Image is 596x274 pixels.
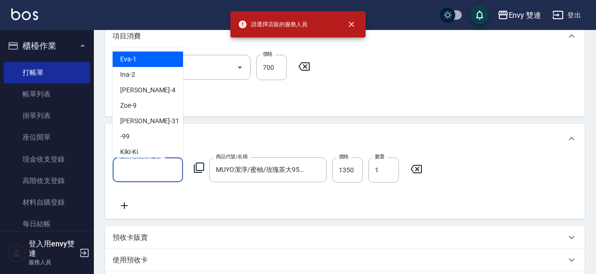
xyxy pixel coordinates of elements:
[339,153,349,160] label: 價格
[120,85,176,95] span: [PERSON_NAME] -4
[113,31,141,41] p: 項目消費
[11,8,38,20] img: Logo
[120,132,130,141] span: -99
[105,124,585,154] div: 店販銷售
[549,7,585,24] button: 登出
[120,116,179,126] span: [PERSON_NAME] -31
[509,9,542,21] div: Envy 雙連
[113,233,148,243] p: 預收卡販賣
[4,105,90,126] a: 掛單列表
[29,239,76,258] h5: 登入用envy雙連
[105,226,585,249] div: 預收卡販賣
[232,60,247,75] button: Open
[263,51,273,58] label: 價格
[120,70,135,80] span: Ina -2
[4,192,90,213] a: 材料自購登錄
[105,21,585,51] div: 項目消費
[470,6,489,24] button: save
[8,244,26,262] img: Person
[113,255,148,265] p: 使用預收卡
[120,101,137,111] span: Zoe -9
[494,6,545,25] button: Envy 雙連
[120,147,138,157] span: Kiki -Ki
[341,14,362,35] button: close
[4,83,90,105] a: 帳單列表
[375,153,385,160] label: 數量
[4,148,90,170] a: 現金收支登錄
[4,126,90,148] a: 座位開單
[4,213,90,235] a: 每日結帳
[238,20,307,29] span: 請選擇店販的服務人員
[4,62,90,83] a: 打帳單
[4,170,90,192] a: 高階收支登錄
[4,34,90,58] button: 櫃檯作業
[120,54,137,64] span: Eva -1
[29,258,76,267] p: 服務人員
[105,249,585,271] div: 使用預收卡
[216,153,247,160] label: 商品代號/名稱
